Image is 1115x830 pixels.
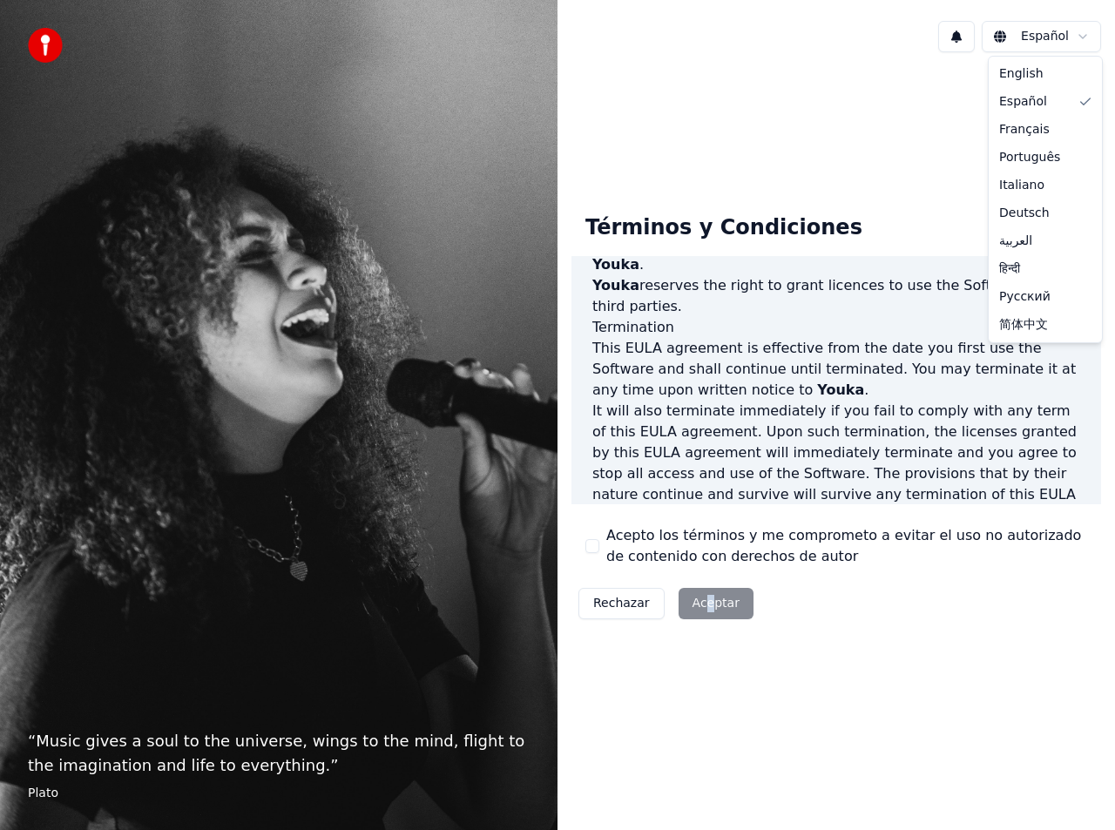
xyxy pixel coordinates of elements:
span: 简体中文 [999,316,1048,334]
span: Français [999,121,1050,138]
span: Русский [999,288,1051,306]
span: हिन्दी [999,260,1020,278]
span: Deutsch [999,205,1050,222]
span: Italiano [999,177,1044,194]
span: العربية [999,233,1032,250]
span: Español [999,93,1047,111]
span: English [999,65,1044,83]
span: Português [999,149,1060,166]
